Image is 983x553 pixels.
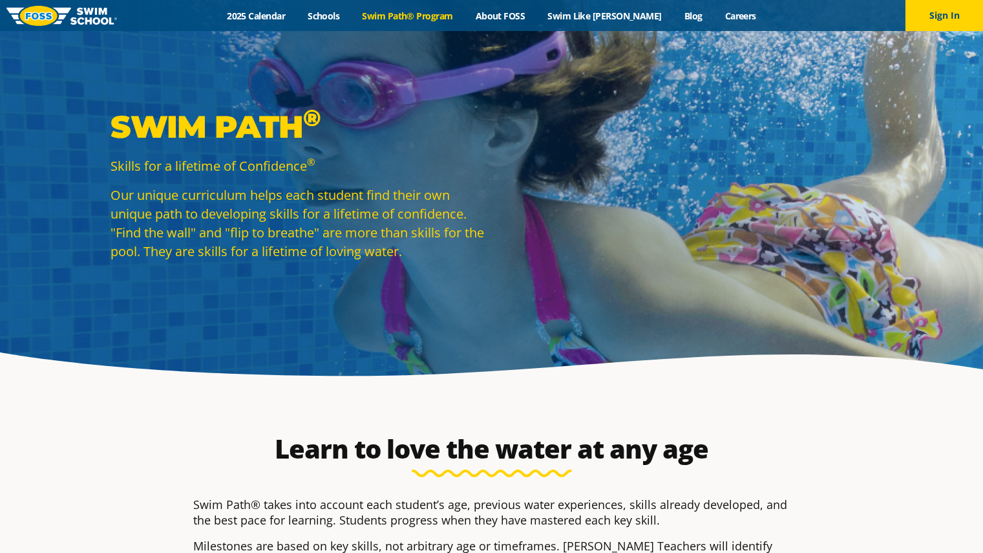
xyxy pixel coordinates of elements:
a: 2025 Calendar [216,10,297,22]
sup: ® [307,155,315,168]
a: Schools [297,10,351,22]
p: Swim Path® takes into account each student’s age, previous water experiences, skills already deve... [193,497,790,528]
a: About FOSS [464,10,536,22]
p: Swim Path [111,107,485,146]
a: Careers [713,10,767,22]
h2: Learn to love the water at any age [187,433,797,464]
p: Our unique curriculum helps each student find their own unique path to developing skills for a li... [111,186,485,261]
sup: ® [303,103,321,132]
img: FOSS Swim School Logo [6,6,117,26]
a: Swim Like [PERSON_NAME] [536,10,673,22]
a: Swim Path® Program [351,10,464,22]
p: Skills for a lifetime of Confidence [111,157,485,175]
a: Blog [673,10,713,22]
